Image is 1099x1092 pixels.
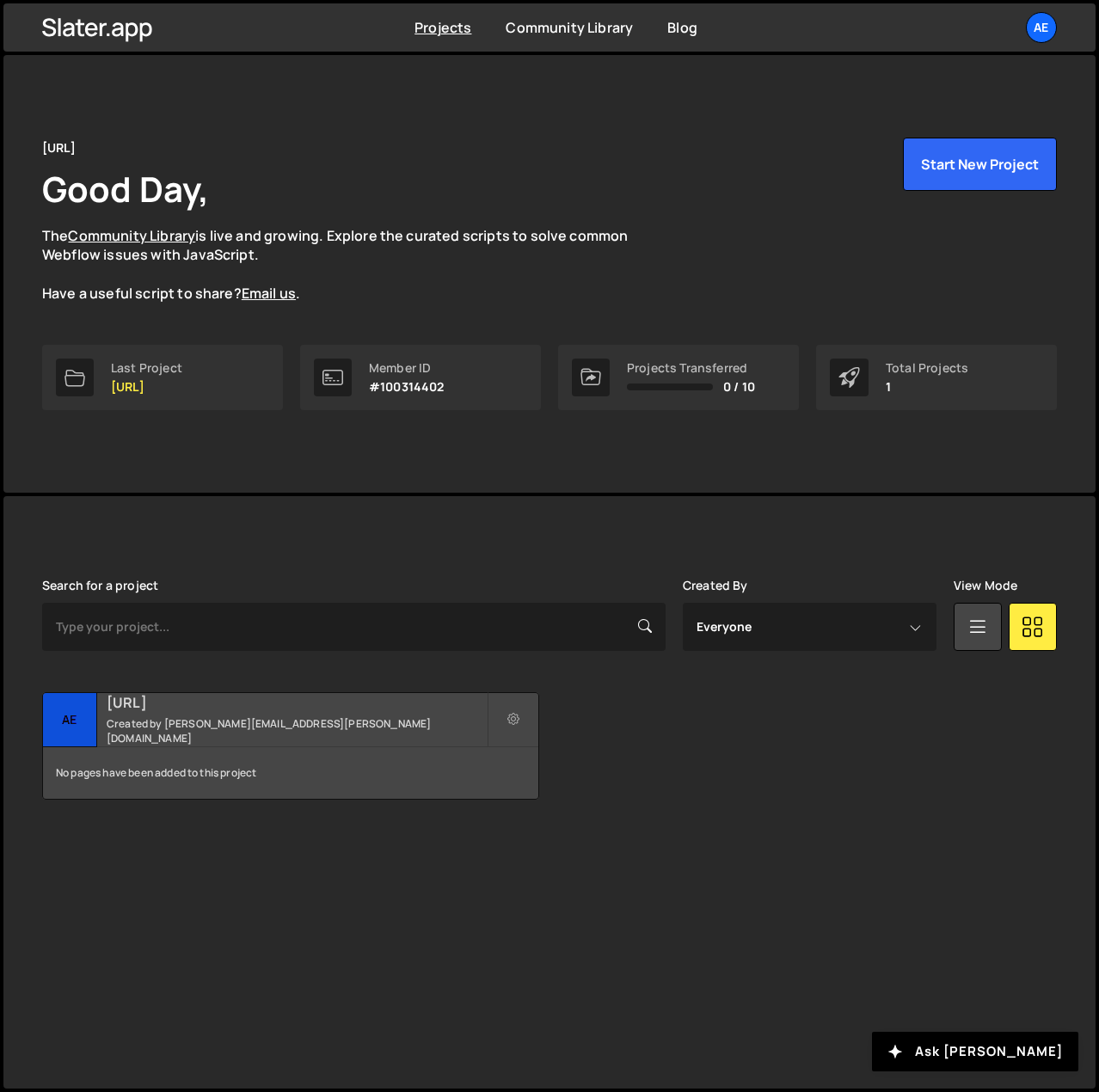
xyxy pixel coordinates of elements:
a: Ae [URL] Created by [PERSON_NAME][EMAIL_ADDRESS][PERSON_NAME][DOMAIN_NAME] No pages have been add... [42,692,539,800]
small: Created by [PERSON_NAME][EMAIL_ADDRESS][PERSON_NAME][DOMAIN_NAME] [107,716,487,745]
div: Member ID [369,361,445,375]
div: Total Projects [886,361,968,375]
div: [URL] [42,138,76,158]
a: Community Library [506,18,633,37]
h1: Good Day, [42,165,209,212]
button: Ask [PERSON_NAME] [872,1032,1078,1071]
div: No pages have been added to this project [43,747,538,799]
a: ae [1026,12,1057,43]
a: Email us [242,284,296,303]
span: 0 / 10 [723,380,755,394]
h2: [URL] [107,693,487,712]
a: Community Library [68,226,195,245]
button: Start New Project [903,138,1057,191]
p: #100314402 [369,380,445,394]
p: [URL] [111,380,182,394]
input: Type your project... [42,603,666,651]
p: 1 [886,380,968,394]
a: Last Project [URL] [42,345,283,410]
div: Projects Transferred [627,361,755,375]
a: Projects [414,18,471,37]
div: Last Project [111,361,182,375]
label: View Mode [954,579,1017,592]
a: Blog [667,18,697,37]
div: Ae [43,693,97,747]
label: Search for a project [42,579,158,592]
label: Created By [683,579,748,592]
p: The is live and growing. Explore the curated scripts to solve common Webflow issues with JavaScri... [42,226,661,304]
